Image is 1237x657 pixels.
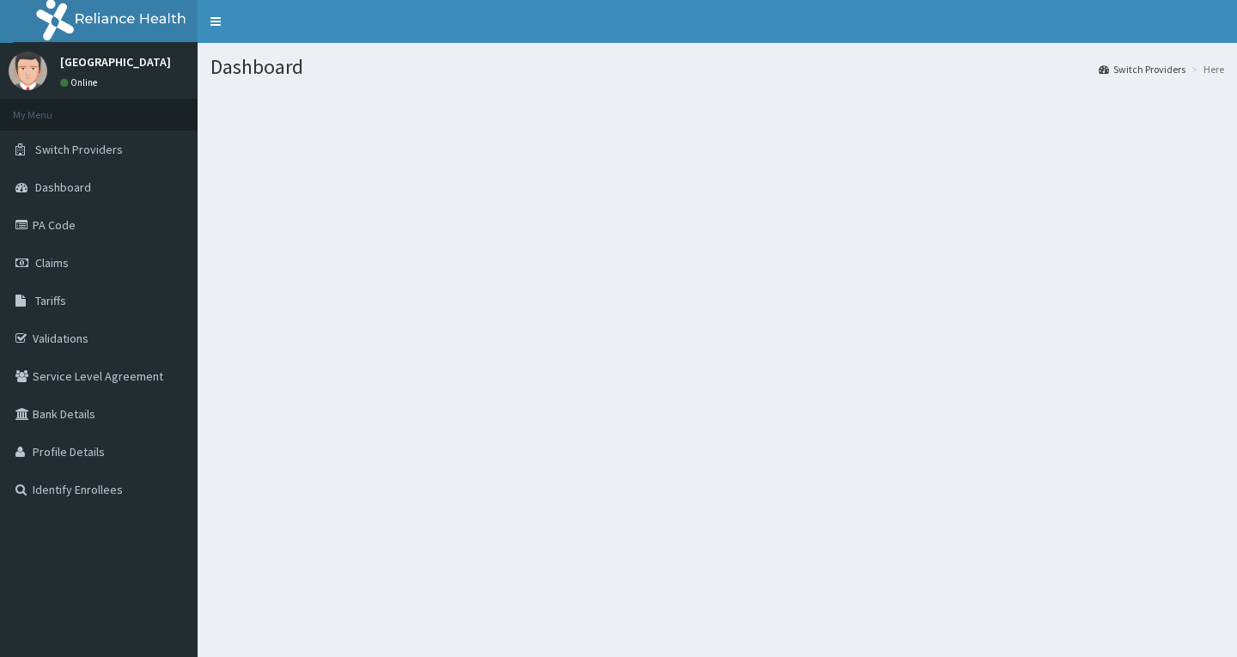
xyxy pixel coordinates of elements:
[35,293,66,308] span: Tariffs
[1187,62,1224,76] li: Here
[60,76,101,88] a: Online
[1099,62,1185,76] a: Switch Providers
[9,52,47,90] img: User Image
[35,255,69,271] span: Claims
[60,56,171,68] p: [GEOGRAPHIC_DATA]
[210,56,1224,78] h1: Dashboard
[35,179,91,195] span: Dashboard
[35,142,123,157] span: Switch Providers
